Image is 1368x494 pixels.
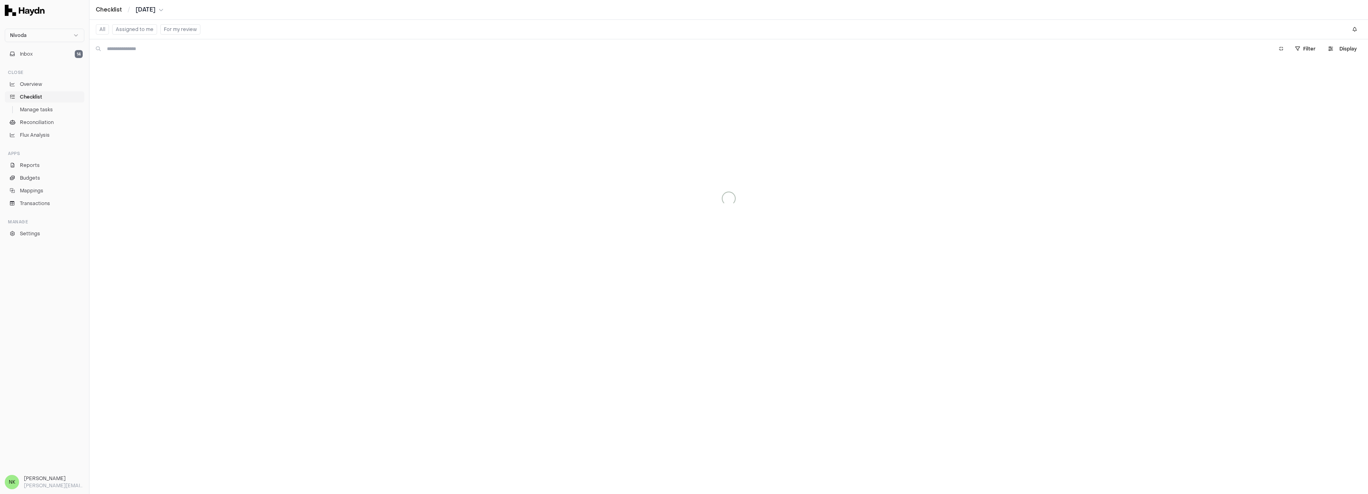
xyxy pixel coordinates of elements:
button: Assigned to me [112,24,157,35]
span: Manage tasks [20,106,53,113]
button: All [96,24,109,35]
span: Budgets [20,174,40,182]
img: Haydn Logo [5,5,45,16]
span: Reports [20,162,40,169]
span: Transactions [20,200,50,207]
a: Budgets [5,172,84,184]
div: Close [5,66,84,79]
a: Checklist [5,91,84,103]
button: For my review [160,24,200,35]
button: Inbox14 [5,48,84,60]
a: Manage tasks [5,104,84,115]
button: Filter [1290,43,1320,55]
button: Display [1323,43,1362,55]
a: Settings [5,228,84,239]
p: [PERSON_NAME][EMAIL_ADDRESS][DOMAIN_NAME] [24,482,84,489]
a: Reports [5,160,84,171]
span: Filter [1303,46,1316,52]
a: Mappings [5,185,84,196]
div: Manage [5,215,84,228]
span: Checklist [20,93,42,101]
h3: [PERSON_NAME] [24,475,84,482]
span: Settings [20,230,40,237]
span: / [126,6,132,14]
a: Reconciliation [5,117,84,128]
a: Checklist [96,6,122,14]
a: Transactions [5,198,84,209]
span: Overview [20,81,42,88]
button: Nivoda [5,29,84,42]
span: [DATE] [136,6,155,14]
button: [DATE] [136,6,163,14]
span: Mappings [20,187,43,194]
span: Inbox [20,50,33,58]
nav: breadcrumb [96,6,163,14]
a: Flux Analysis [5,130,84,141]
div: Apps [5,147,84,160]
span: NK [5,475,19,489]
a: Overview [5,79,84,90]
span: Nivoda [10,32,27,39]
span: Reconciliation [20,119,54,126]
span: Flux Analysis [20,132,50,139]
